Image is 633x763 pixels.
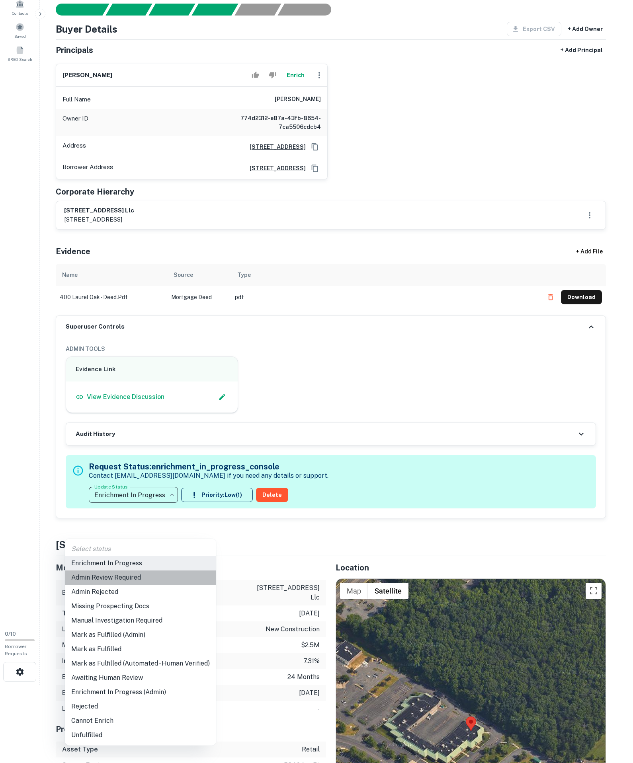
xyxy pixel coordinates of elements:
li: Admin Review Required [65,570,216,585]
li: Missing Prospecting Docs [65,599,216,613]
li: Rejected [65,699,216,714]
li: Mark as Fulfilled [65,642,216,656]
li: Awaiting Human Review [65,671,216,685]
li: Manual Investigation Required [65,613,216,628]
li: Enrichment In Progress [65,556,216,570]
li: Enrichment In Progress (Admin) [65,685,216,699]
li: Admin Rejected [65,585,216,599]
li: Unfulfilled [65,728,216,742]
iframe: Chat Widget [593,699,633,738]
li: Mark as Fulfilled (Automated - Human Verified) [65,656,216,671]
li: Cannot Enrich [65,714,216,728]
li: Mark as Fulfilled (Admin) [65,628,216,642]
